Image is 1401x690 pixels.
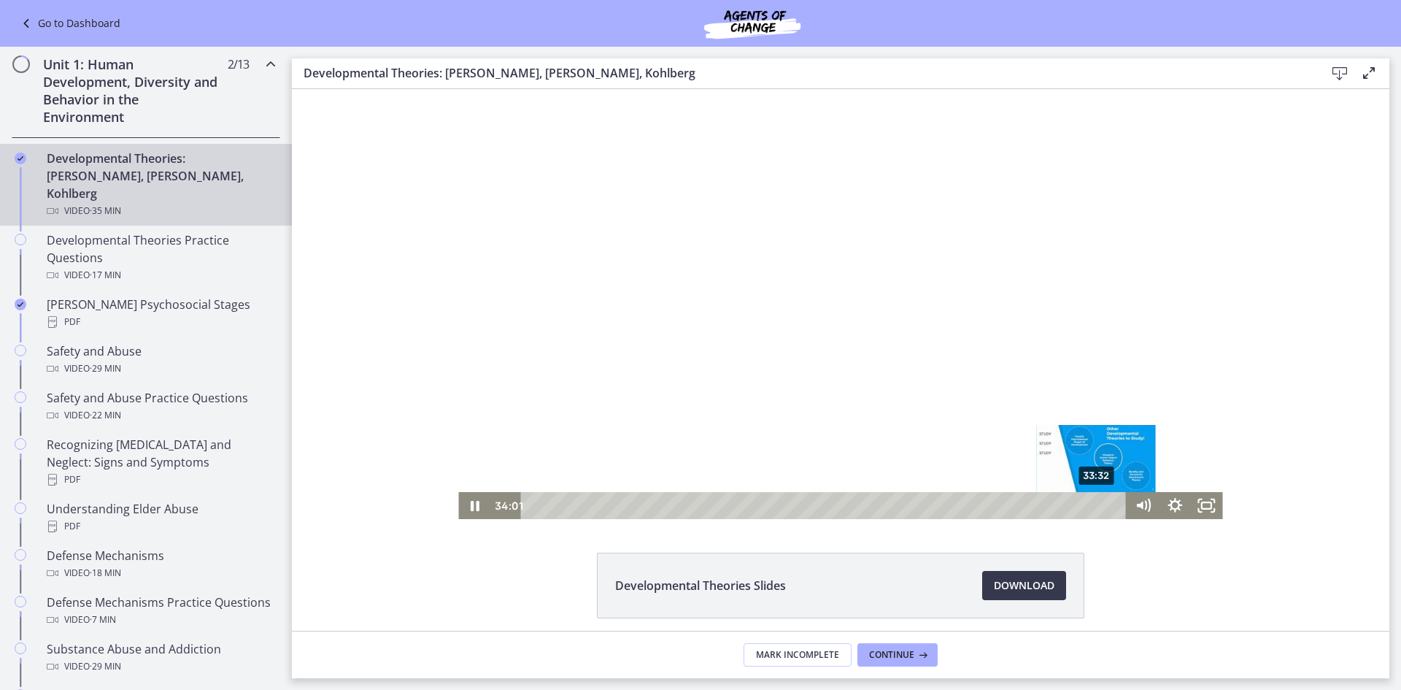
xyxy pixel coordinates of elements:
a: Go to Dashboard [18,15,120,32]
div: Video [47,611,274,629]
div: Video [47,267,274,284]
div: Video [47,202,274,220]
i: Completed [15,153,26,164]
span: · 18 min [90,564,121,582]
button: Show settings menu [867,403,899,430]
div: Safety and Abuse Practice Questions [47,389,274,424]
span: Continue [869,649,914,661]
div: PDF [47,313,274,331]
div: Video [47,407,274,424]
span: · 7 min [90,611,116,629]
span: · 29 min [90,658,121,675]
button: Mark Incomplete [744,643,852,667]
h3: Developmental Theories: [PERSON_NAME], [PERSON_NAME], Kohlberg [304,64,1302,82]
button: Fullscreen [899,403,931,430]
span: Mark Incomplete [756,649,839,661]
div: Recognizing [MEDICAL_DATA] and Neglect: Signs and Symptoms [47,436,274,488]
div: Video [47,564,274,582]
div: Understanding Elder Abuse [47,500,274,535]
h2: Unit 1: Human Development, Diversity and Behavior in the Environment [43,55,221,126]
span: · 17 min [90,267,121,284]
iframe: Video Lesson [292,89,1389,519]
div: Defense Mechanisms Practice Questions [47,594,274,629]
span: · 29 min [90,360,121,377]
span: · 22 min [90,407,121,424]
div: [PERSON_NAME] Psychosocial Stages [47,296,274,331]
button: Continue [857,643,938,667]
span: · 35 min [90,202,121,220]
span: Developmental Theories Slides [615,577,786,594]
span: Download [994,577,1054,594]
div: Safety and Abuse [47,342,274,377]
a: Download [982,571,1066,600]
div: Substance Abuse and Addiction [47,640,274,675]
div: Developmental Theories Practice Questions [47,231,274,284]
div: Defense Mechanisms [47,547,274,582]
div: PDF [47,518,274,535]
img: Agents of Change [665,6,840,41]
div: Developmental Theories: [PERSON_NAME], [PERSON_NAME], Kohlberg [47,150,274,220]
button: Mute [835,403,868,430]
div: PDF [47,471,274,488]
i: Completed [15,299,26,310]
span: 2 / 13 [228,55,249,73]
div: Video [47,658,274,675]
div: Video [47,360,274,377]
